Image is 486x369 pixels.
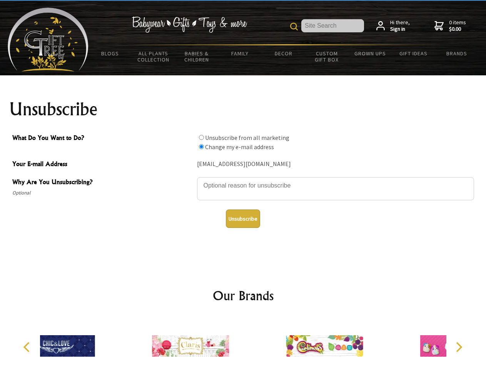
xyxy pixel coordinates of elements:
[434,19,466,33] a: 0 items$0.00
[197,177,474,200] textarea: Why Are You Unsubscribing?
[132,45,175,68] a: All Plants Collection
[19,339,36,356] button: Previous
[435,45,479,61] a: Brands
[348,45,392,61] a: Grown Ups
[305,45,349,68] a: Custom Gift Box
[89,45,132,61] a: BLOGS
[132,17,247,33] img: Babywear - Gifts - Toys & more
[450,339,467,356] button: Next
[199,135,204,140] input: What Do You Want to Do?
[9,100,477,118] h1: Unsubscribe
[449,26,466,33] strong: $0.00
[205,134,289,141] label: Unsubscribe from all marketing
[175,45,219,68] a: Babies & Children
[199,144,204,149] input: What Do You Want to Do?
[226,209,260,228] button: Unsubscribe
[12,159,193,170] span: Your E-mail Address
[301,19,364,32] input: Site Search
[390,26,410,33] strong: Sign in
[392,45,435,61] a: Gift Ideas
[449,19,466,33] span: 0 items
[12,188,193,198] span: Optional
[8,8,89,71] img: Babyware - Gifts - Toys and more...
[219,45,262,61] a: Family
[376,19,410,33] a: Hi there,Sign in
[205,143,274,151] label: Change my e-mail address
[390,19,410,33] span: Hi there,
[12,177,193,188] span: Why Are You Unsubscribing?
[12,133,193,144] span: What Do You Want to Do?
[290,23,298,30] img: product search
[262,45,305,61] a: Decor
[197,158,474,170] div: [EMAIL_ADDRESS][DOMAIN_NAME]
[15,286,471,305] h2: Our Brands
